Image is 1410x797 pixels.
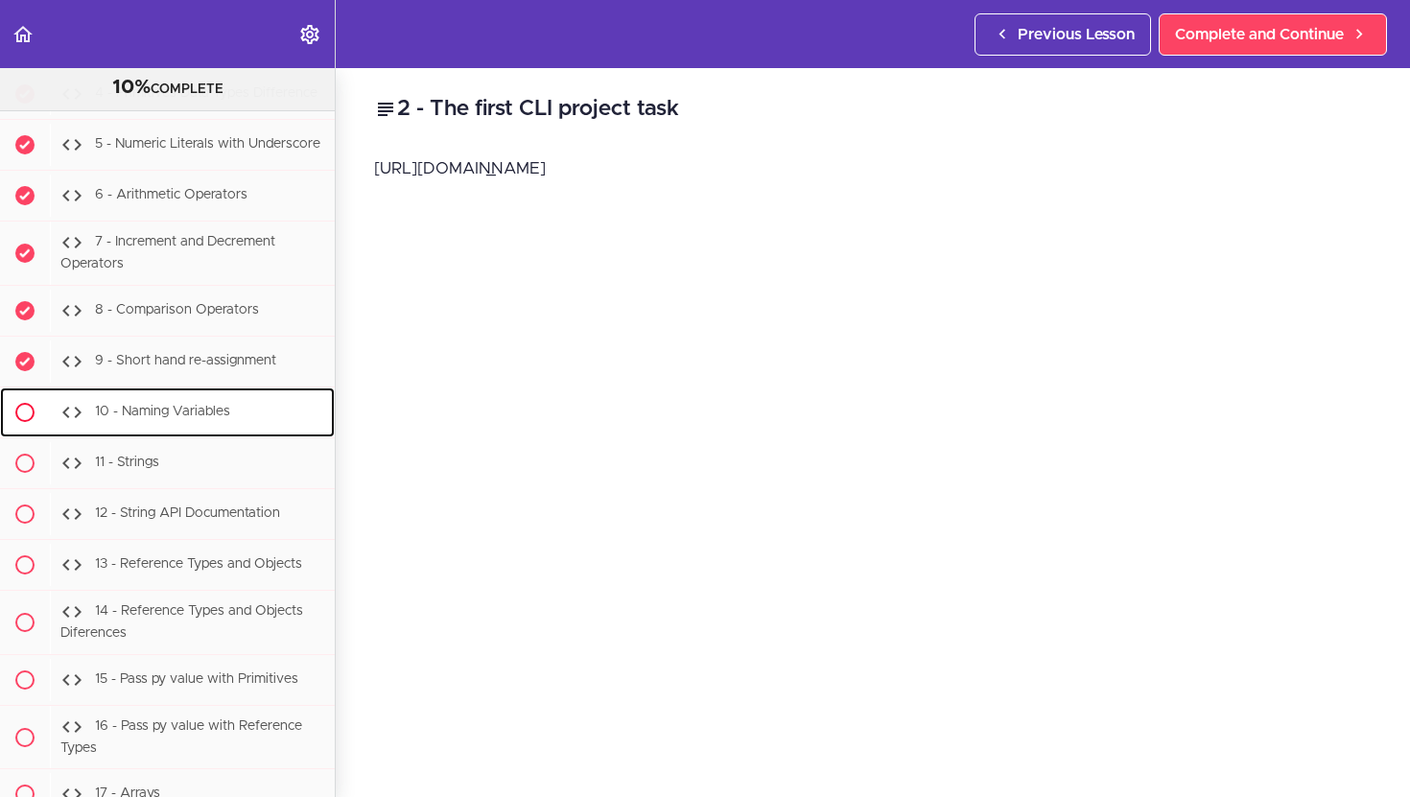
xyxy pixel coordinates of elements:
span: 5 - Numeric Literals with Underscore [95,138,320,152]
span: 16 - Pass py value with Reference Types [60,719,302,755]
h2: 2 - The first CLI project task [374,93,1372,126]
span: 10 - Naming Variables [95,405,230,418]
span: 6 - Arithmetic Operators [95,189,247,202]
span: 14 - Reference Types and Objects Diferences [60,604,303,640]
p: [URL][DOMAIN_NAME] [374,154,1372,183]
span: 12 - String API Documentation [95,506,280,520]
span: 15 - Pass py value with Primitives [95,672,298,686]
span: 9 - Short hand re-assignment [95,354,276,367]
span: 13 - Reference Types and Objects [95,557,302,571]
svg: Back to course curriculum [12,23,35,46]
div: COMPLETE [24,76,311,101]
svg: Settings Menu [298,23,321,46]
span: 11 - Strings [95,456,159,469]
span: Complete and Continue [1175,23,1344,46]
a: Previous Lesson [975,13,1151,56]
span: 8 - Comparison Operators [95,303,259,316]
span: 7 - Increment and Decrement Operators [60,236,275,271]
a: Complete and Continue [1159,13,1387,56]
span: Previous Lesson [1018,23,1135,46]
span: 10% [112,78,151,97]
